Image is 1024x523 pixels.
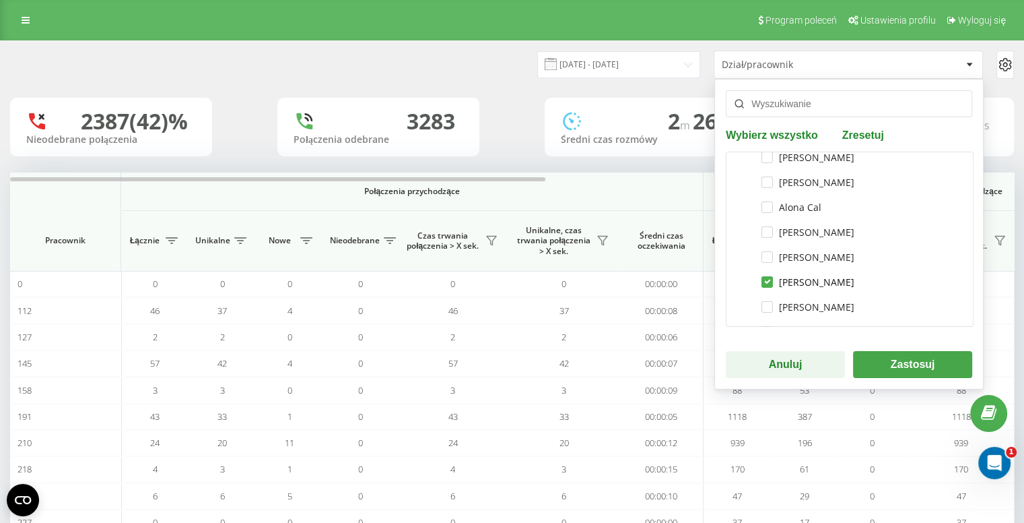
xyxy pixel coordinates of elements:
span: 42 [217,357,227,369]
button: Zresetuj [838,128,888,141]
span: 0 [870,410,875,423]
span: 158 [18,384,32,396]
span: 210 [18,437,32,449]
span: 1 [287,463,292,475]
span: 387 [798,410,812,423]
span: 2 [561,331,566,343]
span: 170 [954,463,968,475]
label: [PERSON_NAME] [761,251,854,263]
span: 42 [559,357,569,369]
span: 46 [150,305,160,317]
div: Średni czas rozmówy [561,134,730,146]
span: 4 [153,463,158,475]
span: 6 [220,490,225,502]
span: 6 [153,490,158,502]
span: Łącznie [710,235,744,246]
span: 0 [358,437,363,449]
span: 0 [18,278,22,290]
span: 6 [561,490,566,502]
td: 00:00:05 [619,404,704,430]
td: 00:00:15 [619,456,704,483]
span: Średni czas oczekiwania [629,230,693,251]
span: 4 [287,305,292,317]
span: 939 [730,437,745,449]
div: 2387 (42)% [81,109,188,134]
label: [PERSON_NAME] [761,301,854,313]
span: 3 [153,384,158,396]
td: 00:00:12 [619,430,704,456]
span: 0 [358,463,363,475]
iframe: Intercom live chat [978,447,1011,479]
td: 00:00:09 [619,377,704,403]
span: 112 [18,305,32,317]
span: 20 [217,437,227,449]
span: 5 [287,490,292,502]
span: 43 [448,410,458,423]
span: 47 [957,490,966,502]
span: 3 [220,384,225,396]
span: 218 [18,463,32,475]
button: Wybierz wszystko [726,128,822,141]
span: 61 [800,463,809,475]
span: 0 [358,384,363,396]
span: 88 [732,384,742,396]
span: 2 [153,331,158,343]
div: Połączenia odebrane [294,134,463,146]
span: Wyloguj się [958,15,1006,26]
span: 170 [730,463,745,475]
span: 0 [358,410,363,423]
span: 53 [800,384,809,396]
span: 0 [561,278,566,290]
span: 0 [870,490,875,502]
span: 0 [287,331,292,343]
span: 0 [358,278,363,290]
span: Unikalne [195,235,230,246]
span: 1118 [728,410,747,423]
span: 2 [220,331,225,343]
span: 3 [561,463,566,475]
label: [PERSON_NAME] [761,177,854,188]
span: 0 [358,331,363,343]
input: Wyszukiwanie [726,90,972,117]
span: 37 [559,305,569,317]
div: Nieodebrane połączenia [26,134,196,146]
td: 00:00:00 [619,271,704,297]
span: Czas trwania połączenia > X sek. [404,230,481,251]
span: 0 [358,357,363,369]
span: 127 [18,331,32,343]
span: Nieodebrane [330,235,380,246]
span: 20 [559,437,569,449]
button: Zastosuj [853,351,972,378]
span: 0 [287,384,292,396]
span: 1 [287,410,292,423]
label: [PERSON_NAME] [761,226,854,238]
div: Dział/pracownik [722,59,883,71]
span: 0 [358,305,363,317]
span: 37 [217,305,227,317]
span: 3 [220,463,225,475]
span: 2 [450,331,455,343]
span: 3 [450,384,455,396]
button: Open CMP widget [7,484,39,516]
span: Nowe [263,235,296,246]
span: 939 [954,437,968,449]
span: 46 [448,305,458,317]
span: 47 [732,490,742,502]
span: 0 [870,463,875,475]
span: 0 [358,490,363,502]
span: 29 [800,490,809,502]
label: [PERSON_NAME] [761,276,854,288]
td: 00:00:08 [619,297,704,324]
span: 145 [18,357,32,369]
label: Alona Cal [761,202,821,213]
span: 88 [957,384,966,396]
span: 196 [798,437,812,449]
span: s [984,118,990,133]
span: Program poleceń [765,15,837,26]
span: 24 [448,437,458,449]
span: 26 [693,106,722,135]
span: 33 [217,410,227,423]
span: 4 [287,357,292,369]
span: m [680,118,693,133]
span: 0 [870,437,875,449]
